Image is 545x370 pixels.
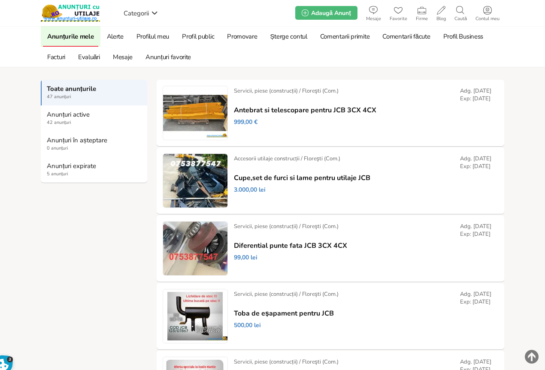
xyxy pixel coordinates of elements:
a: Anunțuri favorite [141,47,195,67]
a: Anunțuri expirate 5 anunțuri [41,157,147,183]
a: Mesaje [362,4,385,21]
a: Firme [412,4,432,21]
div: Adg. [DATE] Exp: [DATE] [460,155,491,170]
span: Blog [432,16,450,21]
span: Favorite [385,16,412,21]
span: 999,00 € [234,118,257,126]
span: 0 anunțuri [47,145,142,152]
a: Adaugă Anunț [295,6,357,20]
span: 3.000,00 lei [234,186,266,194]
img: Anunturi-Utilaje.RO [41,4,100,21]
span: 3 [7,356,13,363]
a: Promovare [223,26,261,47]
a: Comentarii făcute [378,26,434,47]
div: Adg. [DATE] Exp: [DATE] [460,87,491,102]
a: Comentarii primite [316,26,374,47]
span: 99,00 lei [234,254,257,262]
div: Servicii, piese (construcții) / Floreşti (Com.) [234,87,339,95]
a: Antebrat si telescopare pentru JCB 3CX 4CX [234,106,376,114]
img: Diferential punte fata JCB 3CX 4CX [163,222,227,275]
a: Categorii [121,6,160,19]
span: Adaugă Anunț [311,9,351,17]
span: Mesaje [362,16,385,21]
a: Caută [450,4,471,21]
a: Anunțurile mele [43,26,98,47]
span: Firme [412,16,432,21]
div: Servicii, piese (construcții) / Floreşti (Com.) [234,290,339,298]
a: Șterge contul [266,26,312,47]
div: Accesorii utilaje construcții / Floreşti (Com.) [234,155,340,162]
a: Alerte [103,26,128,47]
a: Contul meu [471,4,504,21]
div: Servicii, piese (construcții) / Floreşti (Com.) [234,358,339,366]
div: Adg. [DATE] Exp: [DATE] [460,290,491,306]
span: 47 anunțuri [47,93,142,100]
a: Evaluări [74,47,104,67]
a: Toate anunțurile 47 anunțuri [41,80,147,105]
a: Blog [432,4,450,21]
strong: Anunțuri expirate [47,162,142,170]
a: Profil public [178,26,218,47]
img: Antebrat si telescopare pentru JCB 3CX 4CX [163,86,227,140]
a: Facturi [43,47,70,67]
span: 42 anunțuri [47,119,142,126]
span: Categorii [124,9,149,18]
a: Toba de eșapament pentru JCB [234,310,334,317]
a: Profil Business [439,26,488,47]
div: Adg. [DATE] Exp: [DATE] [460,223,491,238]
span: Contul meu [471,16,504,21]
img: scroll-to-top.png [525,350,539,364]
a: Diferential punte fata JCB 3CX 4CX [234,242,347,250]
strong: Toate anunțurile [47,85,142,93]
a: Anunțuri active 42 anunțuri [41,105,147,131]
a: Profilul meu [132,26,173,47]
a: Mesaje [109,47,137,67]
img: Toba de eșapament pentru JCB [163,289,227,343]
strong: Anunțuri în așteptare [47,136,142,144]
span: 500,00 lei [234,322,261,329]
a: Cupe,set de furci si lame pentru utilaje JCB [234,174,370,182]
div: Servicii, piese (construcții) / Floreşti (Com.) [234,223,339,230]
span: 5 anunțuri [47,171,142,177]
a: Favorite [385,4,412,21]
strong: Anunțuri active [47,111,142,118]
a: Anunțuri în așteptare 0 anunțuri [41,131,147,157]
img: Cupe,set de furci si lame pentru utilaje JCB [163,154,227,208]
span: Caută [450,16,471,21]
